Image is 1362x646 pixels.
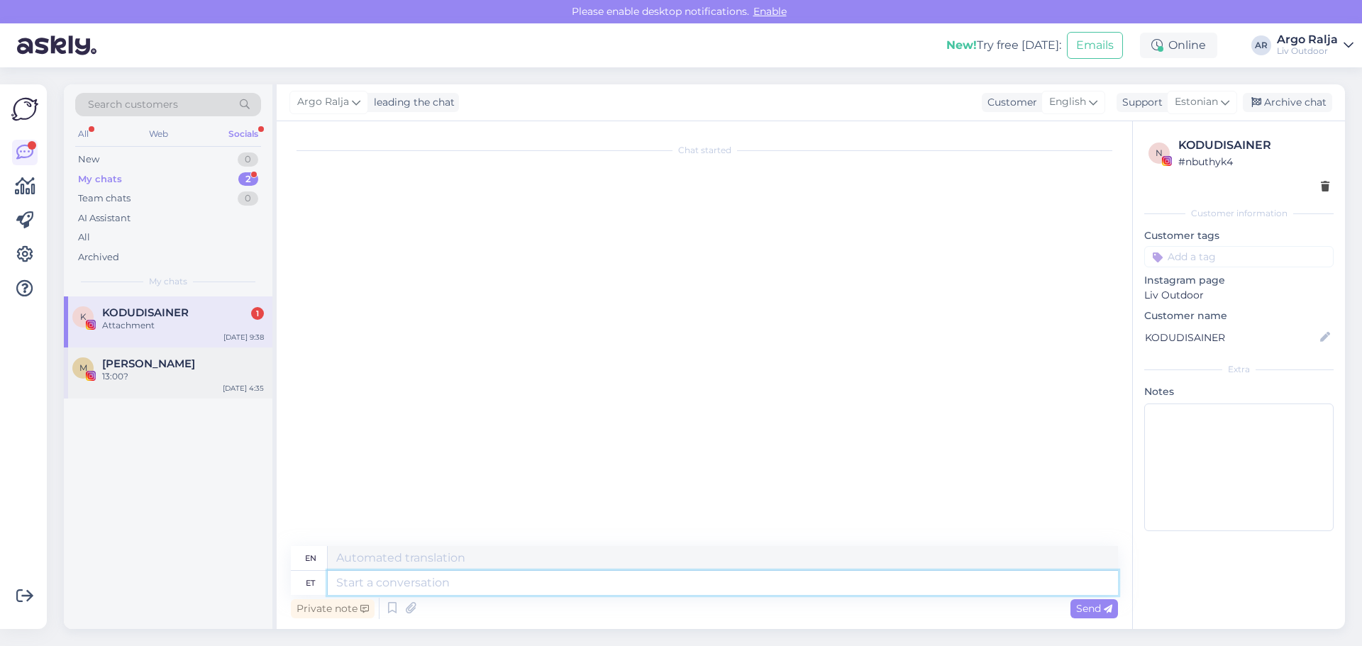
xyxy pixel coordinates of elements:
[149,275,187,288] span: My chats
[1145,330,1317,345] input: Add name
[1144,228,1334,243] p: Customer tags
[946,38,977,52] b: New!
[11,96,38,123] img: Askly Logo
[1277,34,1353,57] a: Argo RaljaLiv Outdoor
[79,362,87,373] span: M
[946,37,1061,54] div: Try free [DATE]:
[1277,45,1338,57] div: Liv Outdoor
[80,311,87,322] span: K
[223,383,264,394] div: [DATE] 4:35
[1144,384,1334,399] p: Notes
[306,571,315,595] div: et
[78,152,99,167] div: New
[102,319,264,332] div: Attachment
[78,172,122,186] div: My chats
[1251,35,1271,55] div: AR
[1178,137,1329,154] div: KODUDISAINER
[1140,33,1217,58] div: Online
[297,94,349,110] span: Argo Ralja
[238,172,258,186] div: 2
[291,599,375,618] div: Private note
[78,191,131,206] div: Team chats
[749,5,791,18] span: Enable
[1067,32,1123,59] button: Emails
[238,152,258,167] div: 0
[1117,95,1163,110] div: Support
[1049,94,1086,110] span: English
[1144,273,1334,288] p: Instagram page
[1144,288,1334,303] p: Liv Outdoor
[1156,147,1163,158] span: n
[305,546,316,570] div: en
[78,230,90,245] div: All
[1178,154,1329,169] div: # nbuthyk4
[1243,93,1332,112] div: Archive chat
[1144,246,1334,267] input: Add a tag
[102,306,189,319] span: KODUDISAINER
[226,125,261,143] div: Socials
[1076,602,1112,615] span: Send
[75,125,92,143] div: All
[1144,308,1334,323] p: Customer name
[1144,207,1334,220] div: Customer information
[238,191,258,206] div: 0
[982,95,1037,110] div: Customer
[78,250,119,264] div: Archived
[223,332,264,343] div: [DATE] 9:38
[291,144,1118,157] div: Chat started
[78,211,131,225] div: AI Assistant
[1277,34,1338,45] div: Argo Ralja
[88,97,178,112] span: Search customers
[146,125,171,143] div: Web
[368,95,455,110] div: leading the chat
[102,357,195,370] span: Maribel Lopez
[1175,94,1218,110] span: Estonian
[251,307,264,320] div: 1
[1144,363,1334,376] div: Extra
[102,370,264,383] div: 13:00?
